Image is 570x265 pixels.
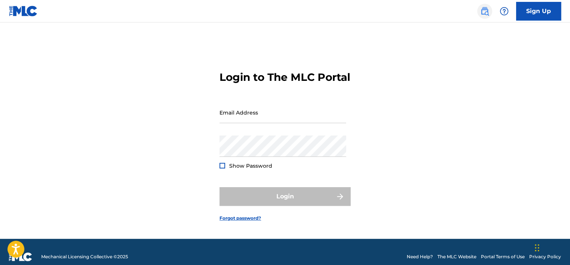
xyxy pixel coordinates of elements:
a: Public Search [477,4,492,19]
h3: Login to The MLC Portal [219,71,350,84]
a: Forgot password? [219,215,261,222]
a: The MLC Website [437,253,476,260]
img: help [500,7,509,16]
img: logo [9,252,32,261]
a: Portal Terms of Use [481,253,525,260]
a: Need Help? [407,253,433,260]
img: search [480,7,489,16]
iframe: Chat Widget [533,229,570,265]
img: MLC Logo [9,6,38,16]
div: Drag [535,237,539,259]
a: Sign Up [516,2,561,21]
span: Mechanical Licensing Collective © 2025 [41,253,128,260]
div: Help [497,4,512,19]
span: Show Password [229,162,272,169]
a: Privacy Policy [529,253,561,260]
